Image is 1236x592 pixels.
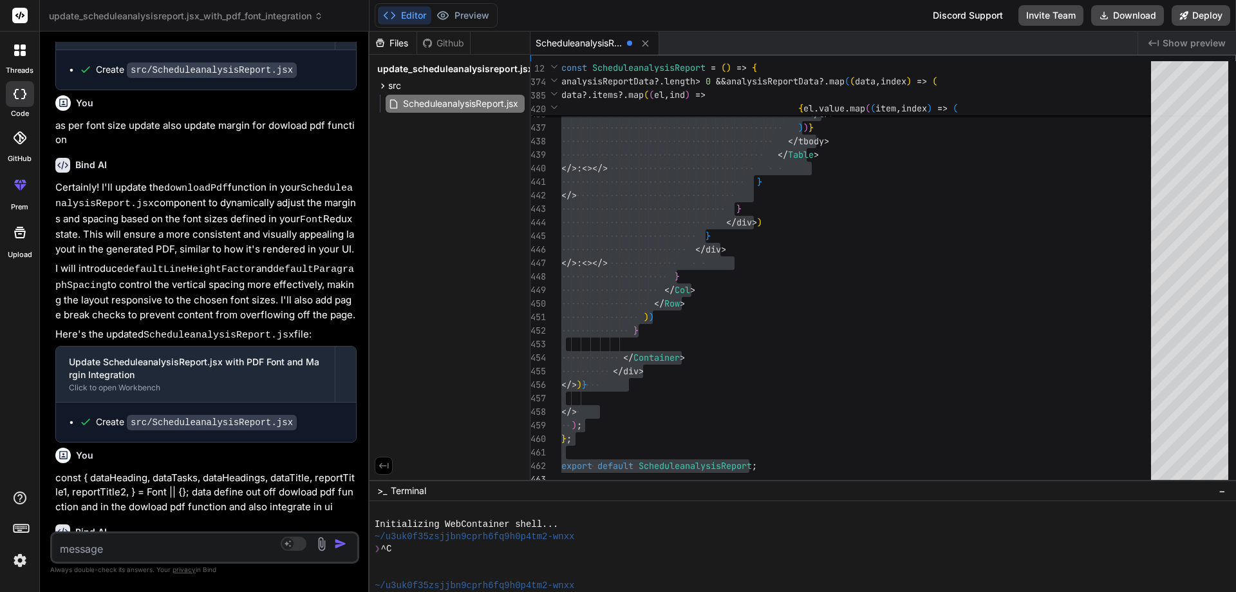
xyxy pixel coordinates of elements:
span: ; [577,419,582,431]
img: attachment [314,537,329,551]
span: > [690,284,695,296]
div: 451 [530,310,545,324]
label: threads [6,65,33,76]
div: 445 [530,229,545,243]
label: prem [11,202,28,213]
span: ❯ [375,543,381,555]
span: index [881,75,906,87]
div: Files [370,37,417,50]
div: 459 [530,419,545,432]
span: > [680,352,685,363]
div: Click to open Workbench [69,383,322,393]
span: ) [798,122,803,133]
span: src [388,79,401,92]
span: ?. [618,89,628,100]
div: Create [96,63,297,77]
span: div [706,243,721,255]
span: ScheduleanalysisReport [592,62,706,73]
img: settings [9,549,31,571]
span: 0 [706,75,711,87]
span: ind [669,89,685,100]
span: update_scheduleanalysisreport.jsx_with_pdf_font_integration [377,62,652,75]
span: => [695,89,706,100]
span: , [876,75,881,87]
span: Container [633,352,680,363]
h6: Bind AI [75,526,107,539]
span: > [824,135,829,147]
span: update_scheduleanalysisreport.jsx_with_pdf_font_integration [49,10,323,23]
label: Upload [8,249,32,260]
code: src/ScheduleanalysisReport.jsx [127,62,297,78]
span: : [577,162,582,174]
span: Show preview [1163,37,1226,50]
div: 441 [530,175,545,189]
span: ) [572,419,577,431]
span: ) [685,89,690,100]
span: data [855,75,876,87]
span: } [582,379,587,390]
span: map [829,75,845,87]
span: data [561,89,582,100]
div: 463 [530,473,545,486]
span: > [695,75,700,87]
div: 437 [530,121,545,135]
span: ) [757,216,762,228]
div: 460 [530,432,545,446]
div: 450 [530,297,545,310]
span: ) [906,75,912,87]
code: defaultParagraphSpacing [55,264,354,291]
label: GitHub [8,153,32,164]
button: Download [1091,5,1164,26]
span: } [706,230,711,242]
span: ( [865,102,870,114]
span: } [633,325,639,336]
code: defaultLineHeightFactor [123,264,256,275]
div: 439 [530,148,545,162]
span: ?. [582,89,592,100]
div: 446 [530,243,545,256]
div: 457 [530,392,545,405]
span: } [757,176,762,187]
span: ( [649,89,654,100]
span: ( [953,102,958,114]
span: ) [649,311,654,323]
span: , [896,102,901,114]
span: value [819,102,845,114]
span: } [675,271,680,282]
span: ~/u3uk0f35zsjjbn9cprh6fq9h0p4tm2-wnxx [375,531,575,543]
span: ) [803,122,809,133]
div: 452 [530,324,545,338]
span: => [736,62,747,73]
span: ) [927,102,932,114]
span: ) [577,379,582,390]
span: : [577,257,582,269]
span: </ [623,352,633,363]
h6: You [76,97,93,110]
span: ( [870,102,876,114]
div: Update ScheduleanalysisReport.jsx with PDF Font and Margin Integration [69,356,322,381]
span: div [736,216,752,228]
button: Deploy [1172,5,1230,26]
p: Certainly! I'll update the function in your component to dynamically adjust the margins and spaci... [55,180,357,257]
span: { [752,62,757,73]
span: => [917,75,927,87]
span: </ [664,284,675,296]
span: > [752,216,757,228]
span: const [561,62,587,73]
button: Invite Team [1018,5,1083,26]
div: 462 [530,459,545,473]
p: I will introduce and to control the vertical spacing more effectively, making the layout responsi... [55,262,357,322]
button: Editor [378,6,431,24]
span: 385 [530,89,545,102]
span: length [664,75,695,87]
span: . [845,102,850,114]
span: >_ [377,484,387,497]
span: 420 [530,102,545,116]
div: 448 [530,270,545,283]
span: index [901,102,927,114]
span: </> [561,189,577,201]
span: ^C [381,543,392,555]
p: Here's the updated file: [55,327,357,343]
span: items [592,89,618,100]
div: 456 [530,378,545,392]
